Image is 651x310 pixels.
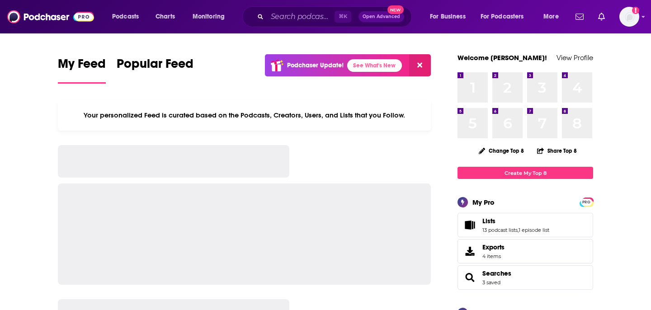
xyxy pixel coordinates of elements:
[267,9,335,24] input: Search podcasts, credits, & more...
[117,56,193,84] a: Popular Feed
[619,7,639,27] img: User Profile
[461,245,479,258] span: Exports
[594,9,609,24] a: Show notifications dropdown
[7,8,94,25] img: Podchaser - Follow, Share and Rate Podcasts
[112,10,139,23] span: Podcasts
[106,9,151,24] button: open menu
[619,7,639,27] button: Show profile menu
[58,100,431,131] div: Your personalized Feed is curated based on the Podcasts, Creators, Users, and Lists that you Follow.
[482,269,511,277] a: Searches
[482,253,505,259] span: 4 items
[150,9,180,24] a: Charts
[482,217,495,225] span: Lists
[482,279,500,286] a: 3 saved
[458,213,593,237] span: Lists
[537,142,577,160] button: Share Top 8
[475,9,537,24] button: open menu
[186,9,236,24] button: open menu
[619,7,639,27] span: Logged in as amandagibson
[482,227,518,233] a: 13 podcast lists
[359,11,404,22] button: Open AdvancedNew
[251,6,420,27] div: Search podcasts, credits, & more...
[458,167,593,179] a: Create My Top 8
[482,243,505,251] span: Exports
[335,11,351,23] span: ⌘ K
[461,271,479,284] a: Searches
[430,10,466,23] span: For Business
[473,145,529,156] button: Change Top 8
[581,198,592,205] a: PRO
[193,10,225,23] span: Monitoring
[518,227,519,233] span: ,
[581,199,592,206] span: PRO
[58,56,106,84] a: My Feed
[287,61,344,69] p: Podchaser Update!
[117,56,193,77] span: Popular Feed
[458,265,593,290] span: Searches
[481,10,524,23] span: For Podcasters
[58,56,106,77] span: My Feed
[543,10,559,23] span: More
[557,53,593,62] a: View Profile
[458,239,593,263] a: Exports
[458,53,547,62] a: Welcome [PERSON_NAME]!
[632,7,639,14] svg: Add a profile image
[363,14,400,19] span: Open Advanced
[472,198,495,207] div: My Pro
[519,227,549,233] a: 1 episode list
[156,10,175,23] span: Charts
[482,217,549,225] a: Lists
[424,9,477,24] button: open menu
[347,59,402,72] a: See What's New
[461,219,479,231] a: Lists
[387,5,404,14] span: New
[572,9,587,24] a: Show notifications dropdown
[537,9,570,24] button: open menu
